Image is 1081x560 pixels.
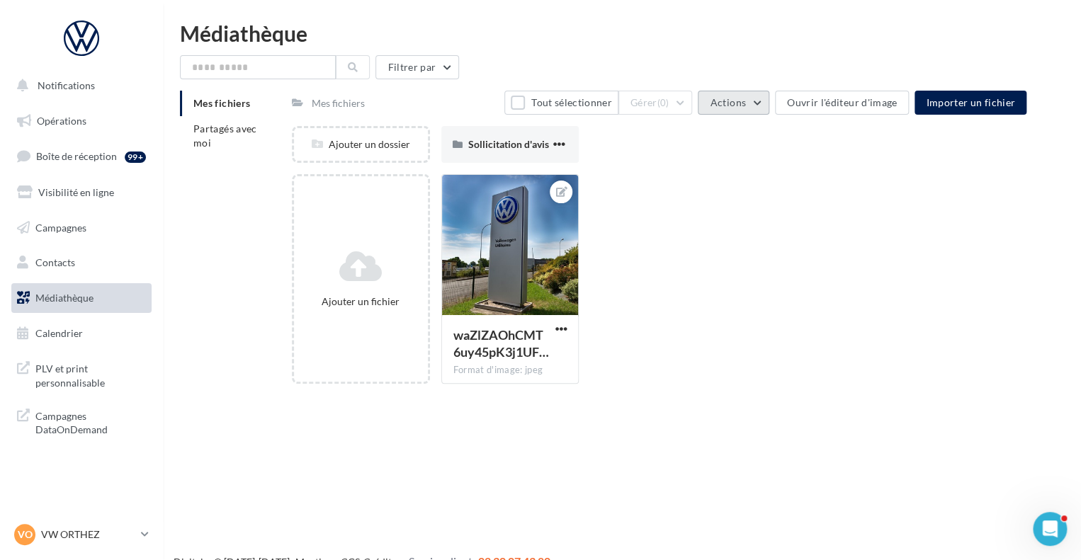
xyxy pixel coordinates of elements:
[9,213,154,243] a: Campagnes
[38,79,95,91] span: Notifications
[38,186,114,198] span: Visibilité en ligne
[300,295,422,309] div: Ajouter un fichier
[35,292,94,304] span: Médiathèque
[294,137,428,152] div: Ajouter un dossier
[657,97,669,108] span: (0)
[453,364,567,377] div: Format d'image: jpeg
[312,96,365,110] div: Mes fichiers
[698,91,769,115] button: Actions
[9,178,154,207] a: Visibilité en ligne
[710,96,745,108] span: Actions
[9,248,154,278] a: Contacts
[618,91,693,115] button: Gérer(0)
[35,406,146,437] span: Campagnes DataOnDemand
[36,150,117,162] span: Boîte de réception
[18,527,33,542] span: VO
[468,138,549,150] span: Sollicitation d'avis
[125,152,146,163] div: 99+
[9,106,154,136] a: Opérations
[35,327,83,339] span: Calendrier
[9,319,154,348] a: Calendrier
[35,256,75,268] span: Contacts
[9,71,149,101] button: Notifications
[193,97,250,109] span: Mes fichiers
[915,91,1026,115] button: Importer un fichier
[9,353,154,395] a: PLV et print personnalisable
[11,521,152,548] a: VO VW ORTHEZ
[504,91,618,115] button: Tout sélectionner
[375,55,459,79] button: Filtrer par
[180,23,1064,44] div: Médiathèque
[775,91,909,115] button: Ouvrir l'éditeur d'image
[9,401,154,442] a: Campagnes DataOnDemand
[926,96,1015,108] span: Importer un fichier
[193,122,257,149] span: Partagés avec moi
[9,283,154,313] a: Médiathèque
[35,359,146,389] span: PLV et print personnalisable
[9,141,154,171] a: Boîte de réception99+
[41,527,135,542] p: VW ORTHEZ
[453,327,549,360] span: waZlZAOhCMT6uy45pK3j1UFSjQNiTwoDn-5Pphhw-_nohewRggOPNtDznHgBIccTGhjeQvdH01m515627w=s0
[37,115,86,127] span: Opérations
[1033,512,1067,546] iframe: Intercom live chat
[35,221,86,233] span: Campagnes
